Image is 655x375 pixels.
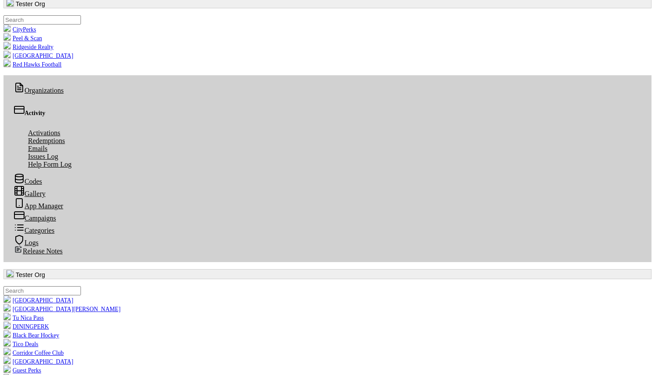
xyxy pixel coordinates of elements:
[4,44,53,50] a: Ridgeside Realty
[4,33,11,40] img: xEJfzBn14Gqk52WXYUPJGPZZY80lB8Gpb3Y1ccPk.png
[4,60,11,67] img: B4TTOcektNnJKTnx2IcbGdeHDbTXjfJiwl6FNTjm.png
[4,313,11,320] img: 47e4GQXcRwEyAopLUql7uJl1j56dh6AIYZC79JbN.png
[21,136,72,146] a: Redemptions
[4,297,73,304] a: [GEOGRAPHIC_DATA]
[4,357,11,364] img: 5ywTDdZapyxoEde0k2HeV1po7LOSCqTTesrRKvPe.png
[4,323,49,330] a: DININGPERK
[4,51,11,58] img: LcHXC8OmAasj0nmL6Id6sMYcOaX2uzQAQ5e8h748.png
[4,367,41,374] a: Guest Perks
[7,238,46,248] a: Logs
[14,105,641,117] div: Activity
[4,286,81,295] input: .form-control-sm
[4,339,11,346] img: 65Ub9Kbg6EKkVtfooX73hwGGlFbexxHlnpgbdEJ1.png
[21,144,54,154] a: Emails
[4,332,59,339] a: Black Bear Hockey
[4,53,73,59] a: [GEOGRAPHIC_DATA]
[4,330,11,337] img: 8mwdIaqQ57Gxce0ZYLDdt4cfPpXx8QwJjnoSsc4c.png
[7,176,49,186] a: Codes
[4,365,11,372] img: tkJrFNJtkYdINYgDz5NKXeljSIEE1dFH4lXLzz2S.png
[4,322,11,329] img: hvStDAXTQetlbtk3PNAXwGlwD7WEZXonuVeW2rdL.png
[4,295,11,302] img: 0SBPtshqTvrgEtdEgrWk70gKnUHZpYRm94MZ5hDb.png
[21,151,65,161] a: Issues Log
[4,25,11,32] img: KU1gjHo6iQoewuS2EEpjC7SefdV31G12oQhDVBj4.png
[4,304,11,311] img: mQPUoQxfIUcZGVjFKDSEKbT27olGNZVpZjUgqHNS.png
[7,225,61,235] a: Categories
[4,61,62,68] a: Red Hawks Football
[7,213,63,223] a: Campaigns
[7,85,70,95] a: Organizations
[4,269,651,279] button: Tester Org
[4,42,11,49] img: mqtmdW2lgt3F7IVbFvpqGuNrUBzchY4PLaWToHMU.png
[21,128,67,138] a: Activations
[4,26,36,33] a: CityPerks
[4,350,64,356] a: Corridor Coffee Club
[4,15,651,68] ul: Tester Org
[7,246,70,256] a: Release Notes
[4,15,81,25] input: .form-control-sm
[21,159,79,169] a: Help Form Log
[7,270,14,277] img: U8HXMXayUXsSc1Alc1IDB2kpbY6ZdzOhJPckFyi9.jpg
[4,341,39,347] a: Tico Deals
[4,348,11,355] img: l9qMkhaEtrtl2KSmeQmIMMuo0MWM2yK13Spz7TvA.png
[7,201,70,211] a: App Manager
[4,306,120,312] a: [GEOGRAPHIC_DATA][PERSON_NAME]
[7,189,53,199] a: Gallery
[4,35,42,42] a: Peel & Scan
[4,315,44,321] a: Tu Nica Pass
[4,358,73,365] a: [GEOGRAPHIC_DATA]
